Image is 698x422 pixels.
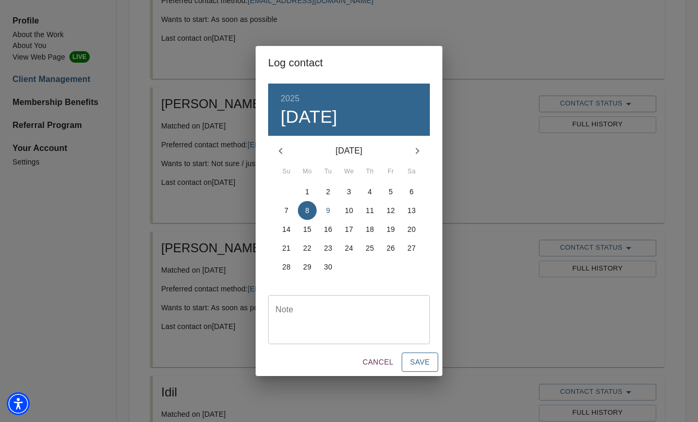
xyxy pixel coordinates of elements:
[319,257,338,276] button: 30
[389,186,393,197] p: 5
[360,201,379,220] button: 11
[381,220,400,239] button: 19
[345,243,353,253] p: 24
[387,205,395,216] p: 12
[402,201,421,220] button: 13
[340,201,358,220] button: 10
[366,205,374,216] p: 11
[358,353,398,372] button: Cancel
[319,167,338,177] span: Tu
[360,220,379,239] button: 18
[360,182,379,201] button: 4
[277,257,296,276] button: 28
[293,145,405,157] p: [DATE]
[381,182,400,201] button: 5
[326,205,330,216] p: 9
[340,167,358,177] span: We
[387,243,395,253] p: 26
[410,186,414,197] p: 6
[368,186,372,197] p: 4
[319,220,338,239] button: 16
[402,220,421,239] button: 20
[281,91,299,106] button: 2025
[381,167,400,177] span: Fr
[7,392,30,415] div: Accessibility Menu
[324,243,332,253] p: 23
[303,224,311,235] p: 15
[345,224,353,235] p: 17
[319,239,338,257] button: 23
[298,220,317,239] button: 15
[366,224,374,235] p: 18
[298,257,317,276] button: 29
[387,224,395,235] p: 19
[298,239,317,257] button: 22
[366,243,374,253] p: 25
[298,201,317,220] button: 8
[305,186,309,197] p: 1
[402,353,438,372] button: Save
[340,220,358,239] button: 17
[319,182,338,201] button: 2
[340,239,358,257] button: 24
[360,167,379,177] span: Th
[347,186,351,197] p: 3
[277,220,296,239] button: 14
[282,243,291,253] p: 21
[407,243,416,253] p: 27
[305,205,309,216] p: 8
[324,224,332,235] p: 16
[363,356,393,369] span: Cancel
[326,186,330,197] p: 2
[319,201,338,220] button: 9
[282,224,291,235] p: 14
[268,54,430,71] h2: Log contact
[402,167,421,177] span: Sa
[402,182,421,201] button: 6
[298,167,317,177] span: Mo
[407,224,416,235] p: 20
[381,201,400,220] button: 12
[303,262,311,272] p: 29
[402,239,421,257] button: 27
[284,205,288,216] p: 7
[410,356,430,369] span: Save
[303,243,311,253] p: 22
[282,262,291,272] p: 28
[281,106,338,128] button: [DATE]
[407,205,416,216] p: 13
[324,262,332,272] p: 30
[360,239,379,257] button: 25
[277,201,296,220] button: 7
[298,182,317,201] button: 1
[345,205,353,216] p: 10
[340,182,358,201] button: 3
[381,239,400,257] button: 26
[277,167,296,177] span: Su
[277,239,296,257] button: 21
